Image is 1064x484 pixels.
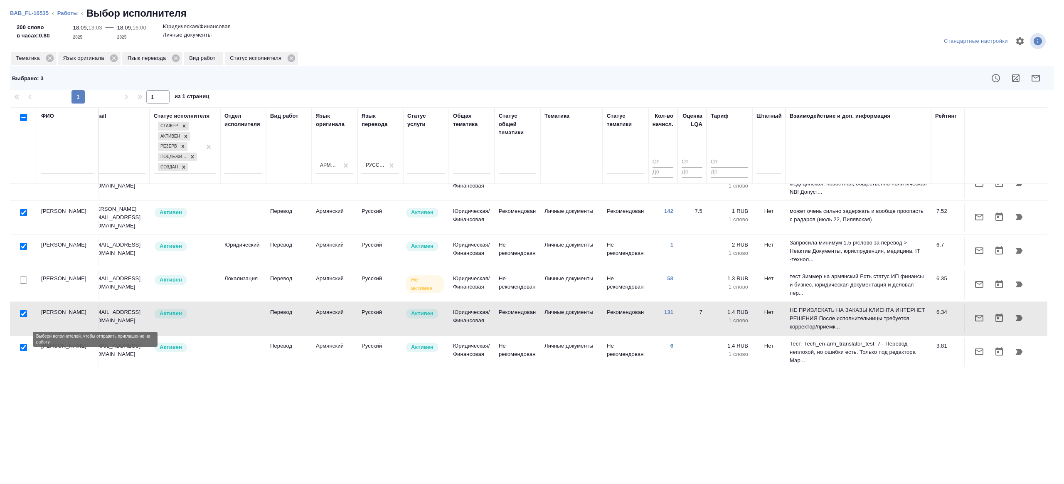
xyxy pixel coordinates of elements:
td: Юридическая/Финансовая [449,304,495,333]
p: Тематика [16,54,43,62]
div: Статус исполнителя [225,52,298,65]
td: Рекомендован [603,304,648,333]
div: — [106,20,114,42]
td: 7.5 [677,203,707,232]
div: Вид работ [270,112,298,120]
p: 18.09, [117,25,133,31]
span: Настроить таблицу [1010,31,1030,51]
div: Подлежит внедрению [158,153,188,161]
td: Русский [357,304,403,333]
button: Продолжить [1009,342,1029,362]
p: Не активен [411,276,439,292]
div: Рядовой исполнитель: назначай с учетом рейтинга [154,241,216,252]
button: Открыть календарь загрузки [989,342,1009,362]
p: 1 слово [711,249,748,257]
p: Активен [160,208,182,217]
a: 6 [670,343,673,349]
p: 1.4 RUB [711,342,748,350]
td: Нет [752,270,786,299]
p: 16:00 [133,25,146,31]
div: split button [942,35,1010,48]
td: [PERSON_NAME] [37,304,99,333]
p: Статус исполнителя [230,54,284,62]
td: Нет [752,237,786,266]
button: Открыть календарь загрузки [989,308,1009,328]
td: [PERSON_NAME] [37,237,99,266]
td: Армянский [312,304,357,333]
p: Активен [411,208,433,217]
p: Перевод [270,274,308,283]
p: Перевод [270,207,308,215]
div: 7.52 [936,207,960,215]
p: Личные документы [544,274,598,283]
div: Русский [366,162,385,169]
div: Тариф [711,112,729,120]
p: Тест: Tech_en-arm_translator_test–7 - Перевод неплохой, но ошибки есть. Только под редактора Мар... [790,340,927,365]
div: Создан [158,163,179,172]
div: Стажер, Активен, Резерв, Подлежит внедрению, Создан [157,121,190,131]
td: Нет [752,338,786,367]
button: Отправить предложение о работе [969,207,989,227]
p: Активен [160,276,182,284]
td: Юридическая/Финансовая [449,203,495,232]
div: Штатный [756,112,782,120]
nav: breadcrumb [10,7,1054,20]
p: [EMAIL_ADDRESS][DOMAIN_NAME] [91,241,145,257]
div: Статус исполнителя [154,112,209,120]
div: Армянский [320,162,339,169]
td: Армянский [312,270,357,299]
p: Активен [160,309,182,318]
div: Рейтинг [935,112,957,120]
p: [EMAIL_ADDRESS][DOMAIN_NAME] [91,308,145,325]
div: Резерв [158,142,178,151]
td: Юридический [220,237,266,266]
div: Рядовой исполнитель: назначай с учетом рейтинга [154,342,216,353]
button: Отправить предложение о работе [969,342,989,362]
button: Отправить предложение о работе [969,241,989,261]
div: Рядовой исполнитель: назначай с учетом рейтинга [154,308,216,319]
button: Продолжить [1009,308,1029,328]
p: Юридическая/Финансовая [163,22,231,31]
input: До [682,167,702,178]
td: Армянский [312,237,357,266]
td: Нет [752,203,786,232]
div: Статус общей тематики [499,112,536,137]
input: До [711,167,748,178]
td: Рекомендован [495,203,540,232]
p: 1 слово [711,316,748,325]
div: Стажер, Активен, Резерв, Подлежит внедрению, Создан [157,141,188,152]
td: Рекомендован [495,304,540,333]
a: BAB_FL-16535 [10,10,49,16]
td: Юридическая/Финансовая [449,270,495,299]
div: Статус тематики [607,112,644,128]
p: Личные документы [544,308,598,316]
td: Юридическая/Финансовая [449,237,495,266]
td: Русский [357,237,403,266]
p: Запросила минимум 1,5 р/слово за перевод > Неактив Документы, юриспруденция, медицина, IT -технол... [790,239,927,264]
a: 131 [664,309,673,315]
td: Нет [752,304,786,333]
td: Армянский [312,338,357,367]
p: [EMAIL_ADDRESS][DOMAIN_NAME] [91,274,145,291]
div: Стажер, Активен, Резерв, Подлежит внедрению, Создан [157,152,198,162]
td: Юридическая/Финансовая [449,338,495,367]
a: Работы [57,10,78,16]
button: Отправить предложение о работе [1026,68,1046,88]
div: Рядовой исполнитель: назначай с учетом рейтинга [154,274,216,286]
a: 58 [667,275,673,282]
div: Стажер, Активен, Резерв, Подлежит внедрению, Создан [157,162,189,173]
td: Не рекомендован [495,237,540,266]
input: До [653,167,673,178]
button: Продолжить [1009,241,1029,261]
p: НЕ ПРИВЛЕКАТЬ НА ЗАКАЗЫ КЛИЕНТА ИНТЕРНЕТ РЕШЕНИЯ После исполнительницы требуется корректор/приемк... [790,306,927,331]
p: Перевод [270,308,308,316]
td: Русский [357,203,403,232]
div: Рядовой исполнитель: назначай с учетом рейтинга [154,207,216,218]
p: Активен [160,343,182,351]
a: 142 [664,208,673,214]
p: Вид работ [189,54,218,62]
div: Статус услуги [407,112,445,128]
div: 3.81 [936,342,960,350]
input: От [682,157,702,168]
p: 18.09, [73,25,89,31]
